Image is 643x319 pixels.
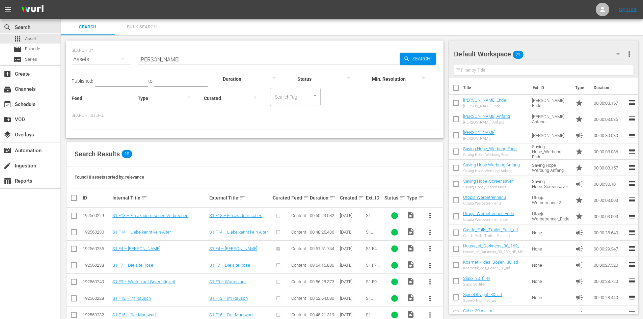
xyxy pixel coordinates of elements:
[463,120,510,125] div: [PERSON_NAME] Anfang
[628,131,636,139] span: reorder
[591,143,628,160] td: 00:00:03.036
[575,212,583,220] span: Promo
[310,279,338,284] div: 00:56:28.373
[422,208,438,224] button: more_vert
[366,279,382,304] span: S1 F9 – Warten auf Gerechtigkeit
[628,228,636,236] span: reorder
[529,176,572,192] td: Saving Hope_Screensaver
[529,127,572,143] td: [PERSON_NAME]
[575,229,583,237] span: Ad
[463,195,506,200] a: Utopja Werbetrenner 3
[4,5,12,14] span: menu
[628,293,636,301] span: reorder
[112,312,156,317] a: S1 F16 – Der Maulwurf
[628,261,636,269] span: reorder
[426,245,434,253] span: more_vert
[310,213,338,218] div: 00:50:23.082
[628,147,636,155] span: reorder
[209,230,268,235] a: S1 F14 – Liebe kennt kein Alter
[3,162,11,170] span: Ingestion
[291,263,306,268] span: Content
[209,279,248,289] a: S1 F9 – Warten auf Gerechtigkeit
[463,169,520,173] div: Saving Hope Werbung Anfang
[366,246,381,266] span: S1 F4 – [PERSON_NAME]
[591,111,628,127] td: 00:00:03.036
[329,195,336,201] span: sort
[575,115,583,123] span: Promo
[366,263,381,278] span: S1 F7 – Die alte Rose
[366,296,380,316] span: S1 F12 – Im Rausch
[3,177,11,185] span: Reports
[575,131,583,139] span: Ad
[340,213,364,218] div: [DATE]
[422,290,438,307] button: more_vert
[463,98,506,103] a: [PERSON_NAME] Ende
[426,311,434,319] span: more_vert
[407,194,420,202] div: Type
[426,228,434,236] span: more_vert
[628,163,636,171] span: reorder
[591,289,628,305] td: 00:00:28.440
[310,263,338,268] div: 00:54:15.886
[291,296,306,301] span: Content
[407,261,415,269] span: Video
[463,292,502,297] a: SpineOfNight_30_ad
[422,224,438,240] button: more_vert
[529,273,572,289] td: None
[3,23,11,31] span: Search
[291,230,306,235] span: Content
[340,312,364,317] div: [DATE]
[291,194,308,202] div: Feed
[463,211,514,216] a: Utopja Werbetrenner_Ende
[340,230,364,235] div: [DATE]
[529,78,571,97] th: Ext. ID
[25,46,40,52] span: Episode
[591,127,628,143] td: 00:00:30.030
[310,230,338,235] div: 00:48:25.436
[3,70,11,78] span: Create
[72,78,93,84] span: Published:
[463,114,510,119] a: [PERSON_NAME] Anfang
[14,35,22,43] span: apps
[529,208,572,224] td: Utopja Werbetrenner_Ende
[422,257,438,273] button: more_vert
[14,45,22,53] span: Episode
[83,296,110,301] div: 192560228
[463,136,495,141] div: [PERSON_NAME]
[426,294,434,302] span: more_vert
[625,46,633,62] button: more_vert
[426,278,434,286] span: more_vert
[426,212,434,220] span: more_vert
[112,213,188,218] a: S1 F13 – Ein akademisches Verbrechen
[83,312,110,317] div: 192560232
[575,196,583,204] span: Promo
[575,148,583,156] span: Promo
[112,230,171,235] a: S1 F14 – Liebe kennt kein Alter
[463,243,525,254] a: House_of_Darkness_30_169_HE_MD_Ad
[3,131,11,139] span: Overlays
[340,246,364,251] div: [DATE]
[25,56,37,63] span: Series
[575,164,583,172] span: Promo
[340,194,364,202] div: Created
[399,195,405,201] span: sort
[112,296,151,301] a: S1 F12 – Im Rausch
[112,194,207,202] div: Internal Title
[575,245,583,253] span: Ad
[14,55,22,63] span: Series
[310,194,338,202] div: Duration
[529,143,572,160] td: Saving Hope_Werbung Ende
[463,250,527,254] div: House_of_Darkness_30_169_HE_MD_Ad
[83,246,110,251] div: 192560235
[463,78,529,97] th: Title
[591,208,628,224] td: 00:00:03.003
[25,35,36,42] span: Asset
[83,230,110,235] div: 192560230
[310,296,338,301] div: 00:52:54.080
[75,150,120,158] span: Search Results
[72,113,438,118] p: Search Filters:
[463,153,517,157] div: Saving Hope_Werbung Ende
[628,244,636,252] span: reorder
[384,194,405,202] div: Status
[407,277,415,285] span: Video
